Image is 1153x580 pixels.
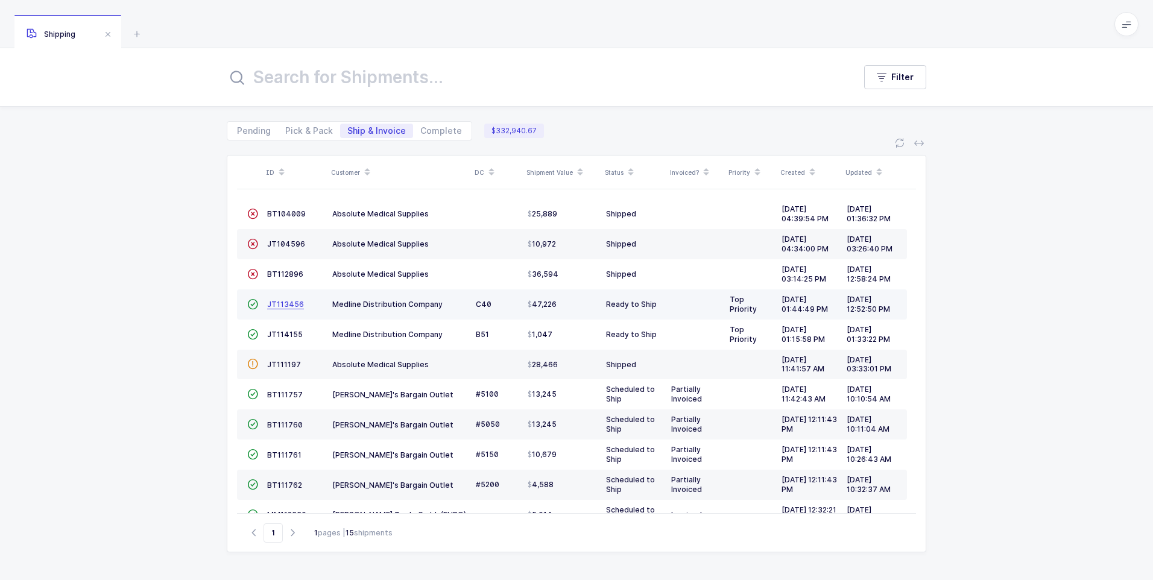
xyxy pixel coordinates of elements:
span: Scheduled to Ship [606,445,655,464]
span: Medline Distribution Company [332,330,443,339]
div: Invoiced? [670,162,721,183]
span: Absolute Medical Supplies [332,360,429,369]
span: 25,889 [528,209,557,219]
span: 4,588 [528,480,554,490]
div: Invoiced [671,510,720,520]
span: JT111197 [267,360,301,369]
span: #5200 [476,480,499,489]
span: #5100 [476,389,499,399]
span:  [247,510,258,519]
span: [DATE] 04:34:00 PM [782,235,829,253]
span: Shipped [606,270,636,279]
span: [DATE] 12:11:43 PM [782,415,837,433]
div: Updated [845,162,903,183]
span:  [247,209,258,218]
span:  [247,300,258,309]
span: Shipping [27,30,75,39]
span: #5050 [476,420,500,429]
span: $332,940.67 [484,124,544,138]
span: #5150 [476,450,499,459]
span: [DATE] 12:32:21 PM [782,505,836,524]
span: [DATE] 12:11:43 PM [782,445,837,464]
span: Shipped [606,209,636,218]
span: Ship & Invoice [347,127,406,135]
span: Absolute Medical Supplies [332,239,429,248]
span: B51 [476,330,489,339]
span: [DATE] 03:14:25 PM [782,265,826,283]
span: [DATE] 04:39:54 PM [782,204,829,223]
span: Top Priority [730,325,757,344]
span: Absolute Medical Supplies [332,270,429,279]
span: Shipped [606,239,636,248]
b: 15 [346,528,354,537]
span: BT104009 [267,209,306,218]
span: JT113456 [267,300,304,309]
span:  [247,270,258,279]
span: [PERSON_NAME]'s Bargain Outlet [332,420,453,429]
span: C40 [476,300,491,309]
span: 36,594 [528,270,558,279]
span: Medline Distribution Company [332,300,443,309]
span: [DATE] 12:52:50 PM [847,295,890,314]
span:  [247,239,258,248]
span: [DATE] 10:10:54 AM [847,385,891,403]
span: 47,226 [528,300,557,309]
span: [DATE] 01:36:32 PM [847,204,891,223]
div: Partially Invoiced [671,385,720,404]
span:  [247,420,258,429]
div: DC [475,162,519,183]
span: [DATE] 10:11:04 AM [847,415,889,433]
span: Top Priority [730,295,757,314]
button: Filter [864,65,926,89]
span: [DATE] 03:26:40 PM [847,235,892,253]
span: 10,972 [528,239,556,249]
span: BT111757 [267,390,303,399]
span: 28,466 [528,360,558,370]
span: [PERSON_NAME] Trade Gmbh (EURO) [332,510,466,519]
span: [PERSON_NAME]'s Bargain Outlet [332,390,453,399]
div: Created [780,162,838,183]
div: ID [266,162,324,183]
span: 1,047 [528,330,552,339]
div: Partially Invoiced [671,415,720,434]
div: Shipment Value [526,162,598,183]
span: [PERSON_NAME]'s Bargain Outlet [332,450,453,459]
span: [DATE] 11:41:57 AM [782,355,824,374]
span: [PERSON_NAME]'s Bargain Outlet [332,481,453,490]
span: [DATE] 10:32:37 AM [847,475,891,494]
span: Pick & Pack [285,127,333,135]
span: [DATE] 12:11:43 PM [782,475,837,494]
div: Status [605,162,663,183]
div: Priority [728,162,773,183]
span: [DATE] 01:44:49 PM [782,295,828,314]
span:  [247,330,258,339]
div: pages | shipments [314,528,393,538]
span: 5,014 [528,510,552,520]
span: MM112330 [267,510,306,519]
span: BT111760 [267,420,303,429]
span: Scheduled to Ship [606,475,655,494]
span:  [247,480,258,489]
span: Pending [237,127,271,135]
span: Ready to Ship [606,300,657,309]
span: Absolute Medical Supplies [332,209,429,218]
span: [DATE] 01:15:58 PM [782,325,825,344]
span: Shipped [606,360,636,369]
span: Scheduled to Ship [606,505,655,524]
div: Customer [331,162,467,183]
span: BT112896 [267,270,303,279]
span: 13,245 [528,389,557,399]
span:  [247,359,258,368]
span: BT111761 [267,450,302,459]
span: Scheduled to Ship [606,415,655,433]
span: [DATE] 03:33:01 PM [847,355,891,374]
span: [DATE] 10:26:43 AM [847,445,891,464]
div: Partially Invoiced [671,445,720,464]
span: 13,245 [528,420,557,429]
span: [DATE] 11:22:28 AM [847,505,888,524]
span: Go to [264,523,283,543]
span:  [247,450,258,459]
span: Ready to Ship [606,330,657,339]
input: Search for Shipments... [227,63,840,92]
span: Scheduled to Ship [606,385,655,403]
